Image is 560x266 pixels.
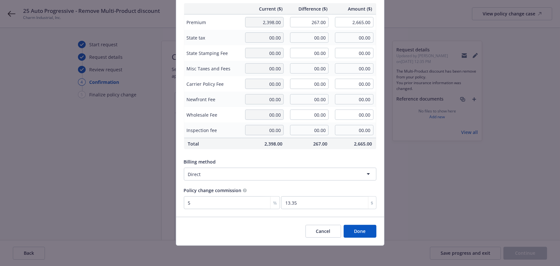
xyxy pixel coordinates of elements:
span: Current ($) [245,5,282,12]
button: Done [344,225,376,238]
span: $ [371,199,374,206]
span: Premium [187,19,239,26]
span: Carrier Policy Fee [187,81,239,87]
span: Difference ($) [290,5,327,12]
span: 2,398.00 [245,140,282,147]
span: % [273,199,277,206]
span: State Stamping Fee [187,50,239,57]
span: Policy change commission [184,187,242,193]
span: 267.00 [290,140,327,147]
span: State tax [187,34,239,41]
span: Total [188,140,238,147]
span: Billing method [184,159,216,165]
span: Misc Taxes and Fees [187,65,239,72]
span: 2,665.00 [335,140,372,147]
button: Cancel [306,225,341,238]
span: Inspection fee [187,127,239,134]
span: Wholesale Fee [187,111,239,118]
span: Amount ($) [335,5,372,12]
span: Newfront Fee [187,96,239,103]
